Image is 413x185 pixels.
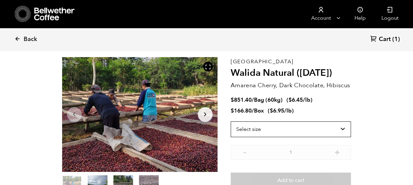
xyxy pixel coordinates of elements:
span: Box [254,107,264,114]
h2: Walida Natural ([DATE]) [231,68,351,79]
span: / [252,96,254,104]
span: Cart [379,35,391,43]
span: /lb [303,96,310,104]
bdi: 851.40 [231,96,252,104]
span: /lb [284,107,292,114]
p: Amarena Cherry, Dark Chocolate, Hibiscus [231,81,351,90]
a: Cart (1) [370,35,400,44]
span: (1) [392,35,400,43]
button: + [333,148,341,155]
bdi: 6.95 [270,107,284,114]
bdi: 166.80 [231,107,252,114]
span: $ [231,107,234,114]
span: ( ) [268,107,294,114]
bdi: 6.45 [288,96,303,104]
span: ( ) [287,96,312,104]
span: Back [24,35,37,43]
span: / [252,107,254,114]
button: - [241,148,249,155]
span: $ [288,96,292,104]
span: $ [231,96,234,104]
span: $ [270,107,273,114]
span: Bag (60kg) [254,96,283,104]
